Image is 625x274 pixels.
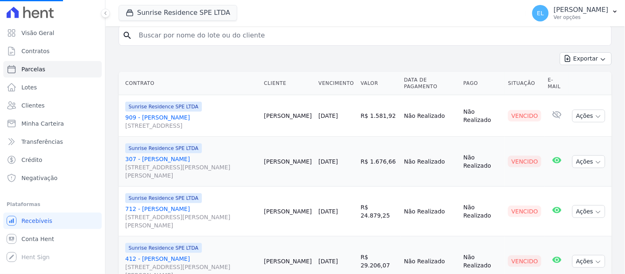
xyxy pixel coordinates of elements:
td: R$ 24.879,25 [357,187,400,237]
button: Ações [572,110,605,122]
span: Visão Geral [21,29,54,37]
button: Exportar [560,52,612,65]
span: Contratos [21,47,49,55]
span: [STREET_ADDRESS][PERSON_NAME][PERSON_NAME] [125,213,257,230]
span: [STREET_ADDRESS] [125,122,257,130]
span: Transferências [21,138,63,146]
td: R$ 1.676,66 [357,137,400,187]
td: [PERSON_NAME] [261,187,315,237]
td: Não Realizado [460,95,505,137]
span: Minha Carteira [21,119,64,128]
th: Valor [357,72,400,95]
span: Sunrise Residence SPE LTDA [125,193,202,203]
th: Cliente [261,72,315,95]
p: Ver opções [554,14,609,21]
a: 712 - [PERSON_NAME][STREET_ADDRESS][PERSON_NAME][PERSON_NAME] [125,205,257,230]
a: Crédito [3,152,102,168]
span: Clientes [21,101,44,110]
td: Não Realizado [460,187,505,237]
a: Negativação [3,170,102,186]
span: Negativação [21,174,58,182]
a: 307 - [PERSON_NAME][STREET_ADDRESS][PERSON_NAME][PERSON_NAME] [125,155,257,180]
button: Sunrise Residence SPE LTDA [119,5,237,21]
i: search [122,30,132,40]
div: Vencido [508,206,541,217]
div: Vencido [508,156,541,167]
div: Vencido [508,255,541,267]
span: Recebíveis [21,217,52,225]
th: Situação [505,72,545,95]
td: R$ 1.581,92 [357,95,400,137]
a: Parcelas [3,61,102,77]
td: Não Realizado [401,95,460,137]
th: E-mail [545,72,569,95]
a: Conta Hent [3,231,102,247]
td: [PERSON_NAME] [261,95,315,137]
input: Buscar por nome do lote ou do cliente [134,27,608,44]
button: EL [PERSON_NAME] Ver opções [526,2,625,25]
div: Vencido [508,110,541,122]
th: Vencimento [315,72,357,95]
p: [PERSON_NAME] [554,6,609,14]
div: Plataformas [7,199,98,209]
a: [DATE] [318,258,338,265]
span: Sunrise Residence SPE LTDA [125,143,202,153]
span: EL [537,10,544,16]
th: Data de Pagamento [401,72,460,95]
td: Não Realizado [401,137,460,187]
a: 909 - [PERSON_NAME][STREET_ADDRESS] [125,113,257,130]
span: Parcelas [21,65,45,73]
a: [DATE] [318,208,338,215]
a: Recebíveis [3,213,102,229]
span: Sunrise Residence SPE LTDA [125,243,202,253]
a: Minha Carteira [3,115,102,132]
span: Crédito [21,156,42,164]
span: Lotes [21,83,37,91]
a: [DATE] [318,158,338,165]
span: Sunrise Residence SPE LTDA [125,102,202,112]
th: Pago [460,72,505,95]
span: Conta Hent [21,235,54,243]
a: Lotes [3,79,102,96]
a: Clientes [3,97,102,114]
td: Não Realizado [401,187,460,237]
span: [STREET_ADDRESS][PERSON_NAME][PERSON_NAME] [125,163,257,180]
a: [DATE] [318,112,338,119]
button: Ações [572,255,605,268]
a: Transferências [3,133,102,150]
button: Ações [572,155,605,168]
td: Não Realizado [460,137,505,187]
a: Visão Geral [3,25,102,41]
td: [PERSON_NAME] [261,137,315,187]
button: Ações [572,205,605,218]
th: Contrato [119,72,261,95]
a: Contratos [3,43,102,59]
